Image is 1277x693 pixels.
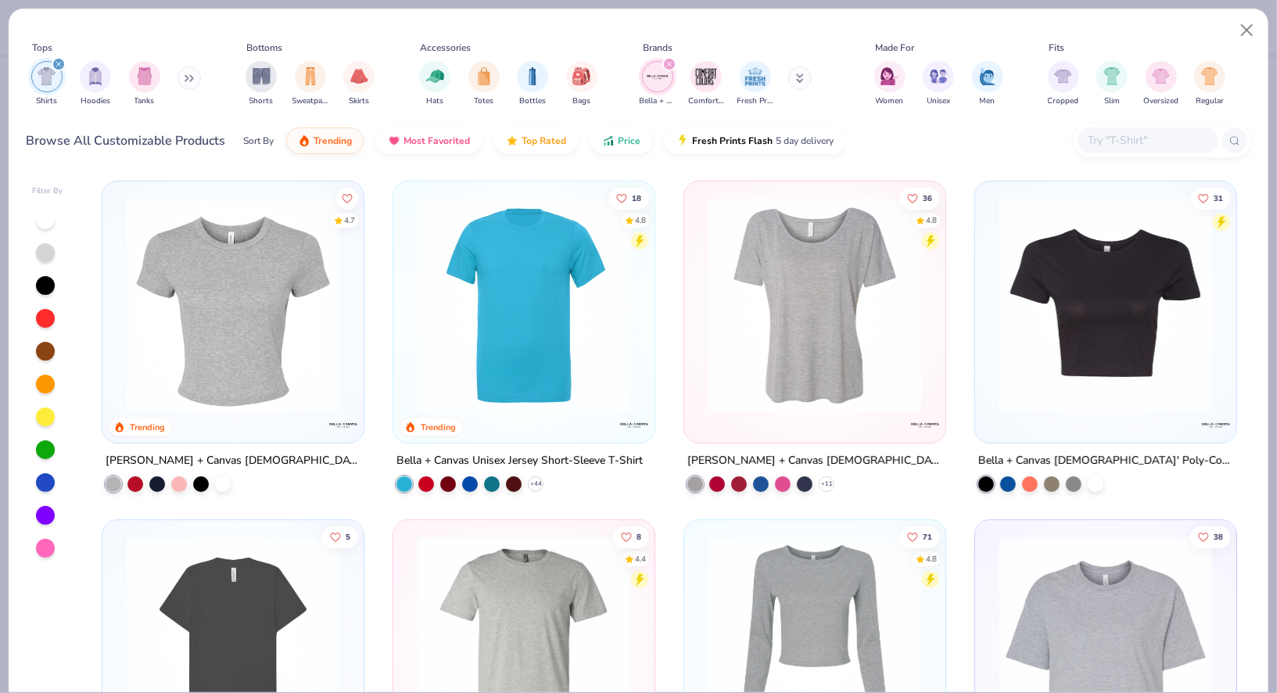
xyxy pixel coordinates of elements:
[31,61,63,107] div: filter for Shirts
[874,61,906,107] button: filter button
[32,185,63,197] div: Filter By
[925,214,936,226] div: 4.8
[1087,131,1207,149] input: Try "T-Shirt"
[468,61,500,107] button: filter button
[899,526,939,548] button: Like
[1189,187,1230,209] button: Like
[87,67,104,85] img: Hoodies Image
[129,61,160,107] button: filter button
[978,451,1233,471] div: Bella + Canvas [DEMOGRAPHIC_DATA]' Poly-Cotton Crop T-Shirt
[426,95,443,107] span: Hats
[1152,67,1170,85] img: Oversized Image
[246,61,277,107] div: filter for Shorts
[404,135,470,147] span: Most Favorited
[1096,61,1128,107] div: filter for Slim
[474,95,493,107] span: Totes
[566,61,597,107] button: filter button
[314,135,352,147] span: Trending
[246,61,277,107] button: filter button
[129,61,160,107] div: filter for Tanks
[253,67,271,85] img: Shorts Image
[106,451,361,471] div: [PERSON_NAME] + Canvas [DEMOGRAPHIC_DATA]' Micro Ribbed Baby Tee
[875,41,914,55] div: Made For
[640,95,676,107] span: Bella + Canvas
[1232,16,1262,45] button: Close
[343,214,354,226] div: 4.7
[688,61,724,107] div: filter for Comfort Colors
[1200,409,1232,440] img: Bella + Canvas logo
[475,67,493,85] img: Totes Image
[32,41,52,55] div: Tops
[517,61,548,107] button: filter button
[687,451,942,471] div: [PERSON_NAME] + Canvas [DEMOGRAPHIC_DATA]' Slouchy T-Shirt
[388,135,400,147] img: most_fav.gif
[350,67,368,85] img: Skirts Image
[899,187,939,209] button: Like
[421,41,472,55] div: Accessories
[343,61,375,107] div: filter for Skirts
[820,479,832,489] span: + 11
[118,197,348,411] img: aa15adeb-cc10-480b-b531-6e6e449d5067
[634,214,645,226] div: 4.8
[737,61,773,107] div: filter for Fresh Prints
[1213,533,1222,540] span: 38
[572,95,590,107] span: Bags
[1194,61,1225,107] button: filter button
[737,95,773,107] span: Fresh Prints
[676,135,689,147] img: flash.gif
[776,132,834,150] span: 5 day delivery
[572,67,590,85] img: Bags Image
[328,409,359,440] img: Bella + Canvas logo
[409,197,639,411] img: 10a0a8bf-8f21-4ecd-81c8-814f1e31d243
[292,95,328,107] span: Sweatpants
[688,61,724,107] button: filter button
[468,61,500,107] div: filter for Totes
[302,67,319,85] img: Sweatpants Image
[1104,95,1120,107] span: Slim
[639,197,869,411] img: 21f585b9-bb5d-454e-ad73-31b06e5e9bdc
[618,135,640,147] span: Price
[522,135,566,147] span: Top Rated
[923,61,954,107] div: filter for Unisex
[640,61,676,107] div: filter for Bella + Canvas
[692,135,773,147] span: Fresh Prints Flash
[643,41,673,55] div: Brands
[345,533,350,540] span: 5
[348,197,578,411] img: 28425ec1-0436-412d-a053-7d6557a5cd09
[688,95,724,107] span: Comfort Colors
[81,95,110,107] span: Hoodies
[980,95,995,107] span: Men
[636,533,640,540] span: 8
[1048,61,1079,107] button: filter button
[1196,95,1224,107] span: Regular
[343,61,375,107] button: filter button
[700,197,930,411] img: 66c9def3-396c-43f3-89a1-c921e7bc6e99
[640,61,676,107] button: filter button
[927,95,950,107] span: Unisex
[243,134,274,148] div: Sort By
[1143,95,1178,107] span: Oversized
[665,127,845,154] button: Fresh Prints Flash5 day delivery
[1049,41,1064,55] div: Fits
[494,127,578,154] button: Top Rated
[646,65,669,88] img: Bella + Canvas Image
[80,61,111,107] div: filter for Hoodies
[36,95,57,107] span: Shirts
[396,451,643,471] div: Bella + Canvas Unisex Jersey Short-Sleeve T-Shirt
[881,67,899,85] img: Women Image
[612,526,648,548] button: Like
[292,61,328,107] div: filter for Sweatpants
[1213,194,1222,202] span: 31
[909,409,941,440] img: Bella + Canvas logo
[298,135,310,147] img: trending.gif
[1194,61,1225,107] div: filter for Regular
[1096,61,1128,107] button: filter button
[292,61,328,107] button: filter button
[930,67,948,85] img: Unisex Image
[506,135,518,147] img: TopRated.gif
[925,553,936,565] div: 4.8
[321,526,357,548] button: Like
[136,67,153,85] img: Tanks Image
[874,61,906,107] div: filter for Women
[922,533,931,540] span: 71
